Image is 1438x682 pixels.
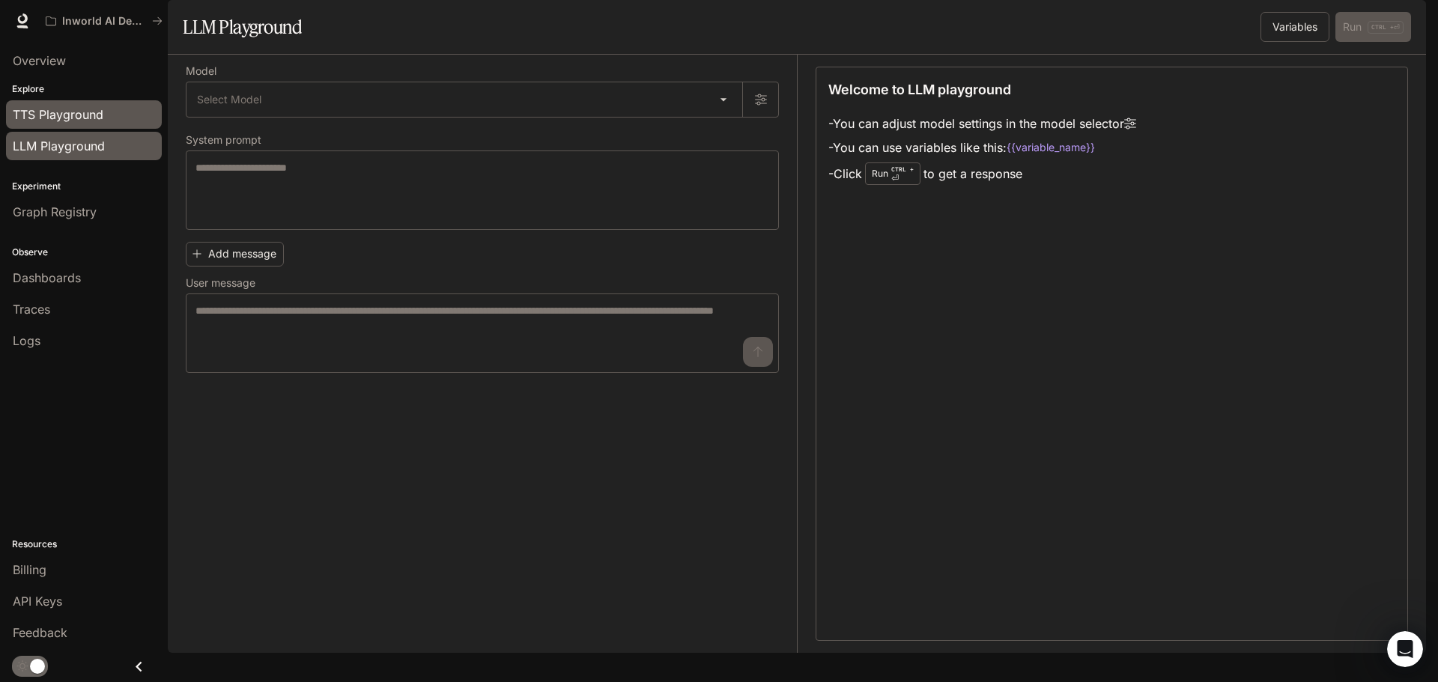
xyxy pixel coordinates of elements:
div: Run [865,162,920,185]
li: - You can adjust model settings in the model selector [828,112,1136,136]
p: User message [186,278,255,288]
p: Welcome to LLM playground [828,79,1011,100]
p: Model [186,66,216,76]
span: Select Model [197,92,261,107]
p: Inworld AI Demos [62,15,146,28]
button: Add message [186,242,284,267]
p: System prompt [186,135,261,145]
button: Variables [1260,12,1329,42]
div: Select Model [186,82,742,117]
button: All workspaces [39,6,169,36]
p: CTRL + [891,165,914,174]
code: {{variable_name}} [1007,140,1095,155]
p: ⏎ [891,165,914,183]
iframe: Intercom live chat [1387,631,1423,667]
h1: LLM Playground [183,12,302,42]
li: - Click to get a response [828,159,1136,188]
li: - You can use variables like this: [828,136,1136,159]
